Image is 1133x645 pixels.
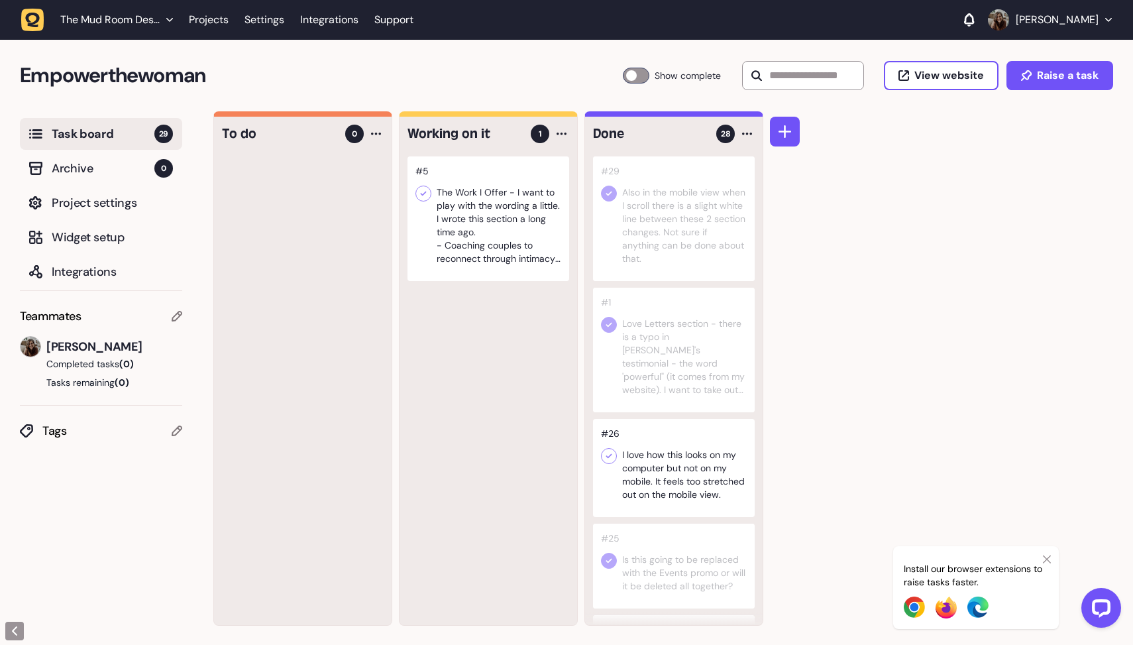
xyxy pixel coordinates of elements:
button: View website [884,61,998,90]
button: Integrations [20,256,182,288]
span: Integrations [52,263,173,281]
h4: Done [593,125,707,143]
button: Tasks remaining(0) [20,376,182,389]
h4: To do [222,125,336,143]
h2: Empowerthewoman [20,60,623,91]
span: View website [914,70,984,81]
img: Kate Britton [21,337,40,357]
button: Raise a task [1006,61,1113,90]
span: 29 [154,125,173,143]
span: 28 [721,128,731,140]
h4: Working on it [407,125,521,143]
p: Install our browser extensions to raise tasks faster. [904,562,1048,589]
span: 0 [352,128,357,140]
a: Integrations [300,8,358,32]
img: Chrome Extension [904,597,925,618]
button: Project settings [20,187,182,219]
span: Teammates [20,307,81,325]
button: Completed tasks(0) [20,357,172,371]
button: The Mud Room Design Studio [21,8,181,32]
iframe: LiveChat chat widget [1071,583,1126,638]
span: Show complete [655,68,721,84]
span: (0) [115,377,129,388]
span: 0 [154,159,173,178]
button: [PERSON_NAME] [988,9,1112,30]
span: The Mud Room Design Studio [60,13,160,27]
button: Archive0 [20,152,182,184]
img: Edge Extension [967,597,989,618]
img: Firefox Extension [936,597,957,618]
span: Task board [52,125,154,143]
p: [PERSON_NAME] [1016,13,1099,27]
a: Support [374,13,413,27]
span: Project settings [52,194,173,212]
span: Widget setup [52,228,173,247]
a: Settings [244,8,284,32]
a: Projects [189,8,229,32]
span: (0) [119,358,134,370]
button: Widget setup [20,221,182,253]
img: Kate Britton [988,9,1009,30]
span: Archive [52,159,154,178]
span: Tags [42,422,172,440]
button: Task board29 [20,118,182,150]
span: [PERSON_NAME] [46,337,182,356]
span: 1 [539,128,542,140]
span: Raise a task [1037,70,1099,81]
